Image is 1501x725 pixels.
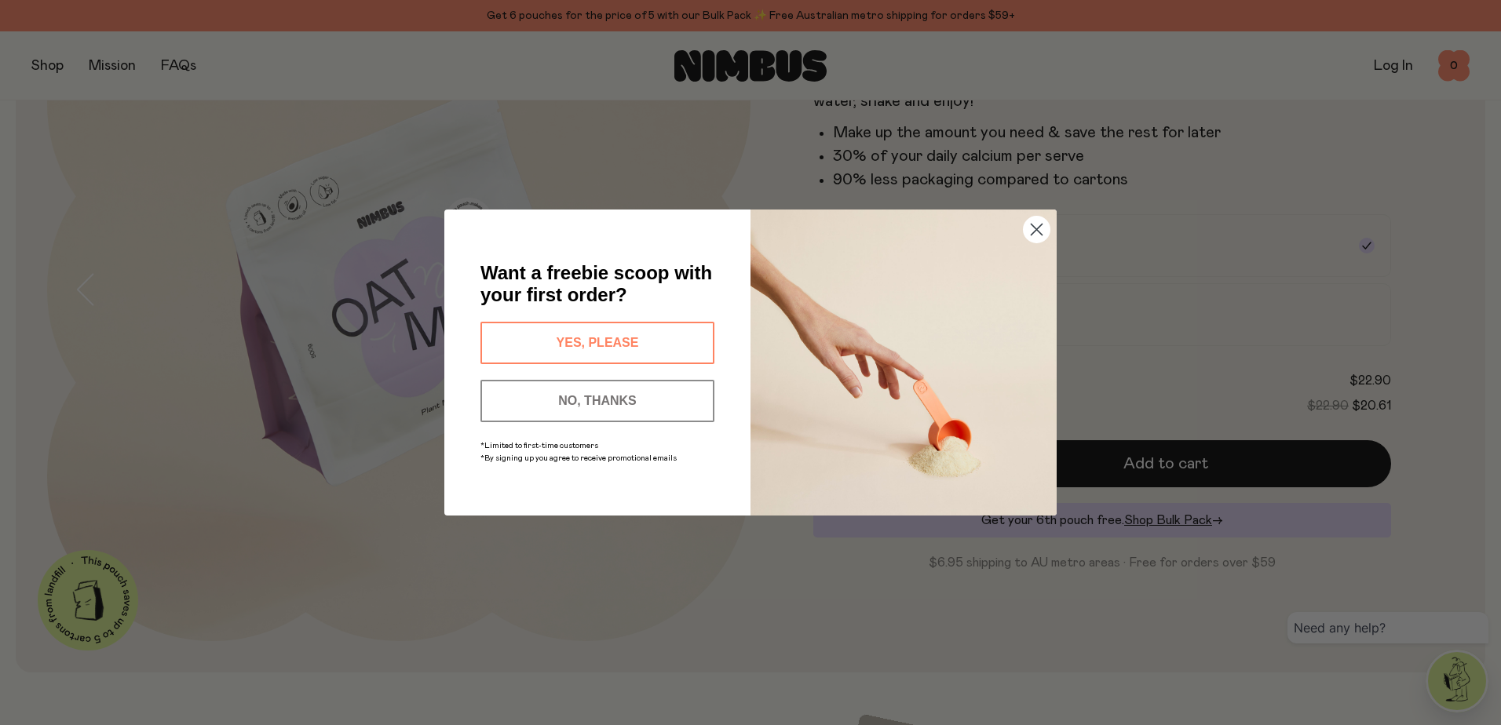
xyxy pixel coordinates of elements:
[480,322,714,364] button: YES, PLEASE
[1023,216,1050,243] button: Close dialog
[480,454,677,462] span: *By signing up you agree to receive promotional emails
[480,262,712,305] span: Want a freebie scoop with your first order?
[480,380,714,422] button: NO, THANKS
[480,442,598,450] span: *Limited to first-time customers
[750,209,1057,516] img: c0d45117-8e62-4a02-9742-374a5db49d45.jpeg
